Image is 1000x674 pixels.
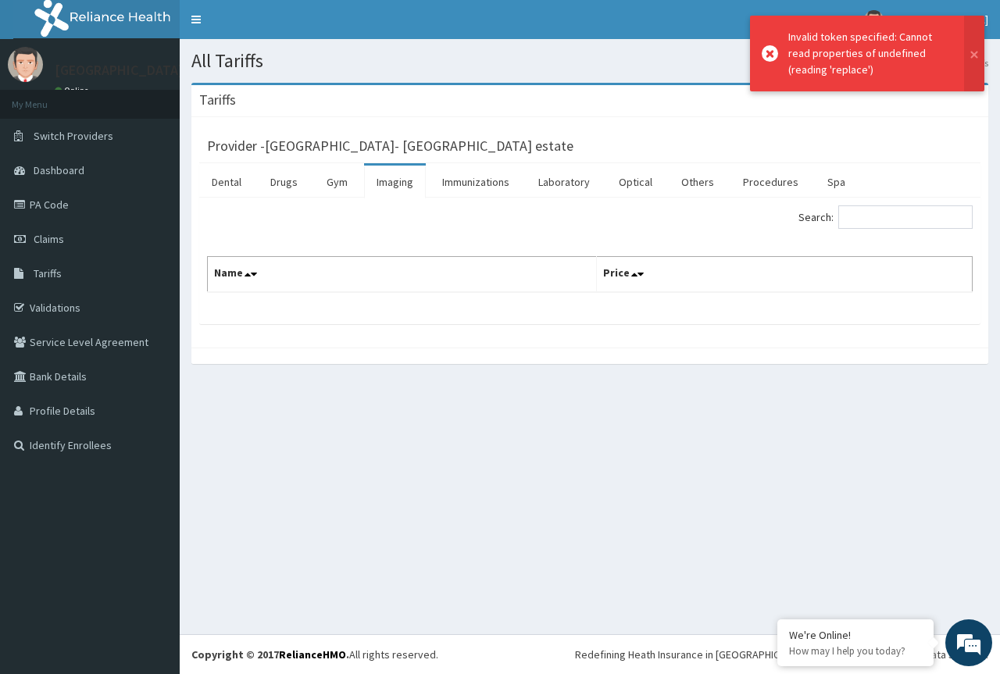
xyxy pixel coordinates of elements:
[180,634,1000,674] footer: All rights reserved.
[279,647,346,662] a: RelianceHMO
[730,166,811,198] a: Procedures
[34,129,113,143] span: Switch Providers
[191,51,988,71] h1: All Tariffs
[8,426,298,481] textarea: Type your message and hit 'Enter'
[199,166,254,198] a: Dental
[8,47,43,82] img: User Image
[669,166,727,198] a: Others
[256,8,294,45] div: Minimize live chat window
[55,85,92,96] a: Online
[815,166,858,198] a: Spa
[575,647,988,662] div: Redefining Heath Insurance in [GEOGRAPHIC_DATA] using Telemedicine and Data Science!
[430,166,522,198] a: Immunizations
[789,628,922,642] div: We're Online!
[91,197,216,355] span: We're online!
[838,205,973,229] input: Search:
[597,257,973,293] th: Price
[893,12,988,27] span: [GEOGRAPHIC_DATA]
[798,205,973,229] label: Search:
[199,93,236,107] h3: Tariffs
[606,166,665,198] a: Optical
[314,166,360,198] a: Gym
[34,266,62,280] span: Tariffs
[788,29,949,78] div: Invalid token specified: Cannot read properties of undefined (reading 'replace')
[864,10,884,30] img: User Image
[526,166,602,198] a: Laboratory
[34,232,64,246] span: Claims
[258,166,310,198] a: Drugs
[81,87,262,108] div: Chat with us now
[34,163,84,177] span: Dashboard
[789,644,922,658] p: How may I help you today?
[208,257,597,293] th: Name
[55,63,184,77] p: [GEOGRAPHIC_DATA]
[29,78,63,117] img: d_794563401_company_1708531726252_794563401
[364,166,426,198] a: Imaging
[191,647,349,662] strong: Copyright © 2017 .
[207,139,573,153] h3: Provider - [GEOGRAPHIC_DATA]- [GEOGRAPHIC_DATA] estate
